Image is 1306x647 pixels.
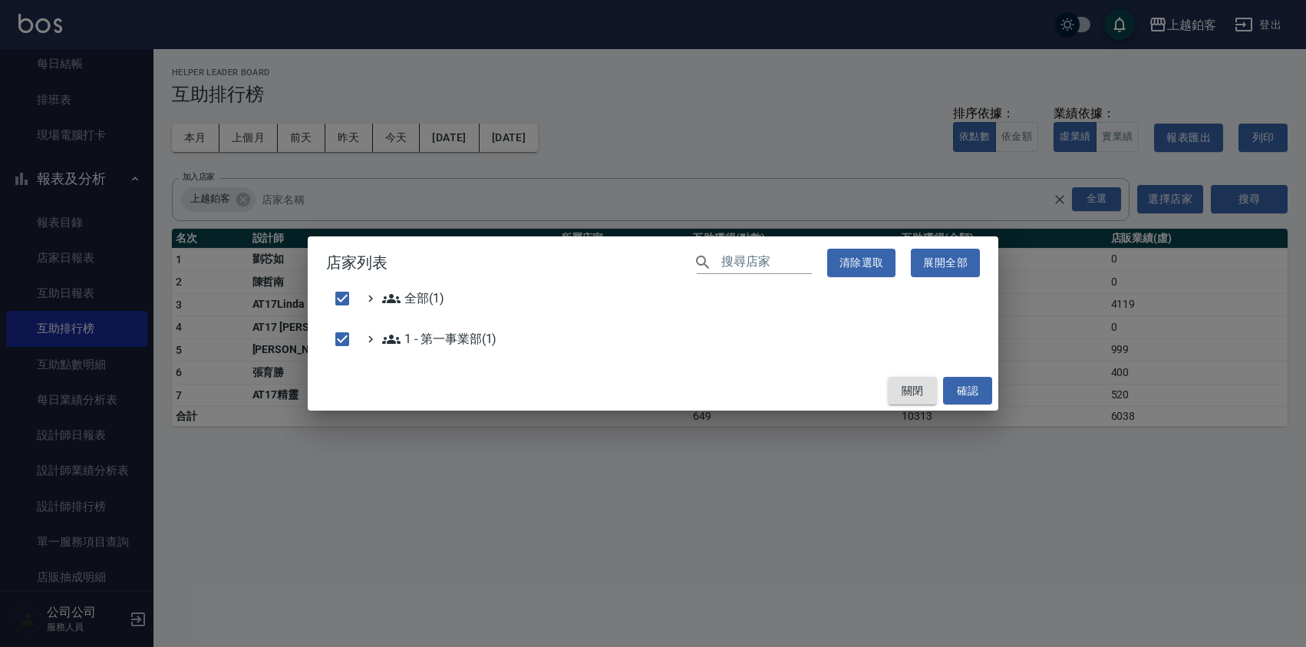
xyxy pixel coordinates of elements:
button: 確認 [943,377,992,405]
button: 清除選取 [827,249,896,277]
button: 關閉 [888,377,937,405]
span: 全部(1) [382,289,444,308]
input: 搜尋店家 [721,252,812,274]
span: 1 - 第一事業部(1) [382,330,496,348]
button: 展開全部 [911,249,980,277]
h2: 店家列表 [308,236,998,289]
